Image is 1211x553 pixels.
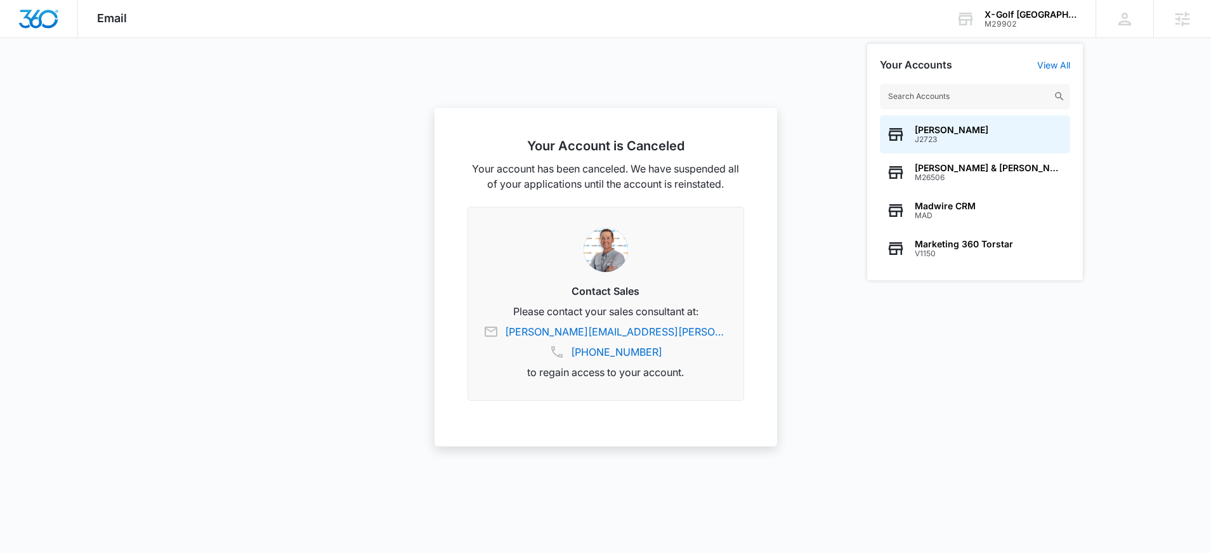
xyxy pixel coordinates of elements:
[483,283,728,299] h3: Contact Sales
[1037,60,1070,70] a: View All
[880,115,1070,153] button: [PERSON_NAME]J2723
[880,153,1070,192] button: [PERSON_NAME] & [PERSON_NAME]'s ApplianceM26506
[915,125,988,135] span: [PERSON_NAME]
[880,84,1070,109] input: Search Accounts
[915,239,1013,249] span: Marketing 360 Torstar
[915,173,1064,182] span: M26506
[915,163,1064,173] span: [PERSON_NAME] & [PERSON_NAME]'s Appliance
[483,304,728,380] p: Please contact your sales consultant at: to regain access to your account.
[505,324,728,339] a: [PERSON_NAME][EMAIL_ADDRESS][PERSON_NAME][DOMAIN_NAME]
[985,10,1077,20] div: account name
[880,192,1070,230] button: Madwire CRMMAD
[915,201,976,211] span: Madwire CRM
[880,230,1070,268] button: Marketing 360 TorstarV1150
[880,59,952,71] h2: Your Accounts
[915,249,1013,258] span: V1150
[97,11,127,25] span: Email
[915,135,988,144] span: J2723
[468,161,744,192] p: Your account has been canceled. We have suspended all of your applications until the account is r...
[571,344,662,360] a: [PHONE_NUMBER]
[468,138,744,153] h2: Your Account is Canceled
[985,20,1077,29] div: account id
[915,211,976,220] span: MAD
